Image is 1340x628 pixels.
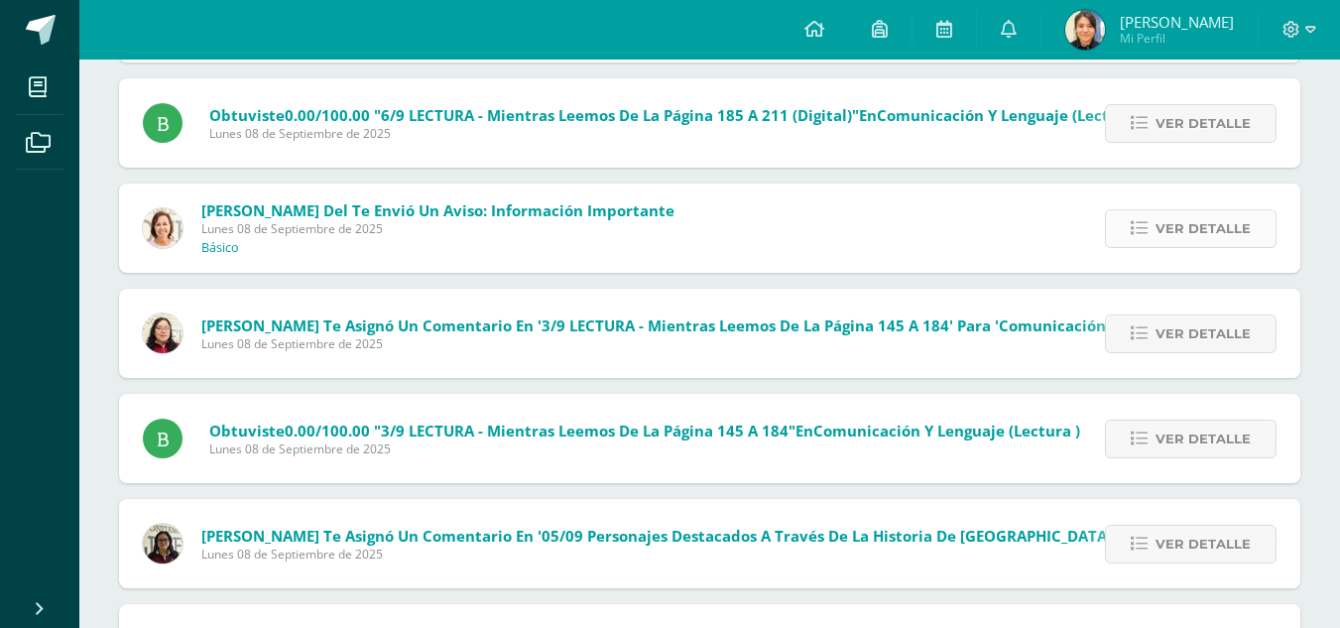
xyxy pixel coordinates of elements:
p: Básico [201,240,239,256]
span: [PERSON_NAME] te asignó un comentario en '05/09 Personajes destacados a través de la historia de ... [201,526,1340,546]
span: Lunes 08 de Septiembre de 2025 [201,335,1194,352]
span: [PERSON_NAME] [1120,12,1234,32]
span: "6/9 LECTURA - Mientras leemos de la página 185 a 211 (Digital)" [374,105,859,125]
span: [PERSON_NAME] del te envió un aviso: Información Importante [201,200,674,220]
span: Obtuviste en [209,421,1080,440]
span: Mi Perfil [1120,30,1234,47]
img: 2afa192bed52dc4c405dc3261bde84b2.png [1065,10,1105,50]
span: Comunicación y Lenguaje (Lectura ) [877,105,1144,125]
span: Ver detalle [1156,315,1251,352]
span: Lunes 08 de Septiembre de 2025 [209,125,1144,142]
span: 0.00/100.00 [285,421,370,440]
img: c6b4b3f06f981deac34ce0a071b61492.png [143,314,183,353]
span: [PERSON_NAME] te asignó un comentario en '3/9 LECTURA - Mientras leemos de la página 145 a 184' p... [201,315,1194,335]
span: Lunes 08 de Septiembre de 2025 [201,546,1340,563]
span: "3/9 LECTURA - Mientras leemos de la página 145 a 184" [374,421,795,440]
img: c73c3e7115ebaba44cf6c1e27de5d20f.png [143,208,183,248]
span: 0.00/100.00 [285,105,370,125]
span: Comunicación y Lenguaje (Lectura ) [813,421,1080,440]
img: c64be9d0b6a0f58b034d7201874f2d94.png [143,524,183,564]
span: Ver detalle [1156,105,1251,142]
span: Ver detalle [1156,421,1251,457]
span: Lunes 08 de Septiembre de 2025 [201,220,674,237]
span: Ver detalle [1156,210,1251,247]
span: Obtuviste en [209,105,1144,125]
span: Ver detalle [1156,526,1251,563]
span: Lunes 08 de Septiembre de 2025 [209,440,1080,457]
